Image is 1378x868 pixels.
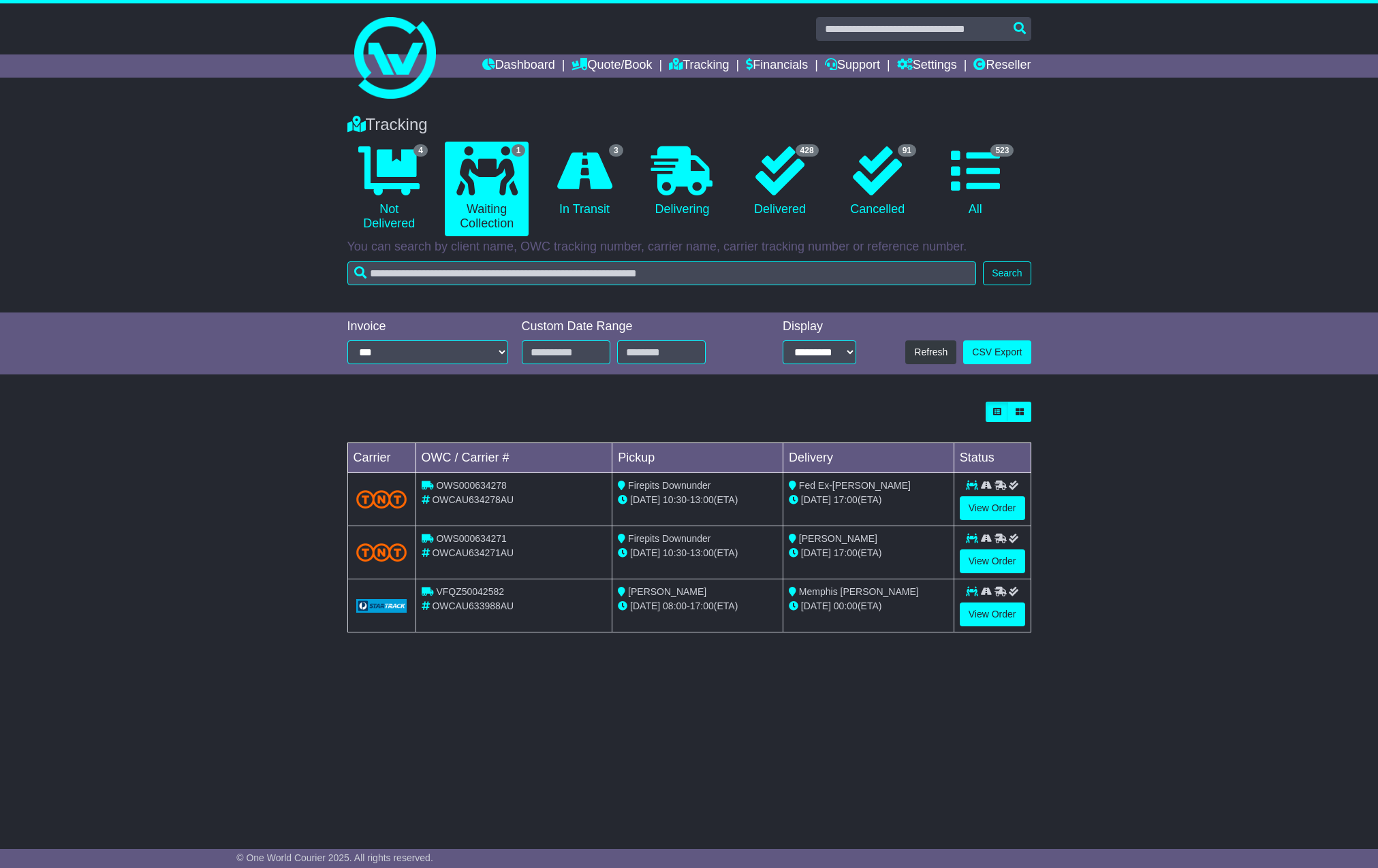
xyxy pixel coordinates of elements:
[973,54,1031,78] a: Reseller
[445,142,529,236] a: 1 Waiting Collection
[796,144,819,157] span: 428
[630,547,660,558] span: [DATE]
[522,319,740,334] div: Custom Date Range
[341,115,1038,135] div: Tracking
[618,599,777,613] div: - (ETA)
[783,319,856,334] div: Display
[236,852,433,863] span: © One World Courier 2025. All rights reserved.
[630,600,660,611] span: [DATE]
[663,547,687,558] span: 10:30
[789,493,948,507] div: (ETA)
[571,54,652,78] a: Quote/Book
[789,546,948,560] div: (ETA)
[898,144,916,157] span: 91
[628,533,710,544] span: Firepits Downunder
[960,549,1025,573] a: View Order
[990,144,1014,157] span: 523
[825,54,880,78] a: Support
[663,494,687,505] span: 10:30
[347,319,508,334] div: Invoice
[628,586,706,597] span: [PERSON_NAME]
[432,547,514,558] span: OWCAU634271AU
[618,493,777,507] div: - (ETA)
[834,547,858,558] span: 17:00
[663,600,687,611] span: 08:00
[834,600,858,611] span: 00:00
[432,600,514,611] span: OWCAU633988AU
[618,546,777,560] div: - (ETA)
[801,494,831,505] span: [DATE]
[436,586,504,597] span: VFQZ50042582
[669,54,729,78] a: Tracking
[356,490,407,509] img: TNT_Domestic.png
[783,443,954,473] td: Delivery
[630,494,660,505] span: [DATE]
[933,142,1017,222] a: 523 All
[347,142,431,236] a: 4 Not Delivered
[801,547,831,558] span: [DATE]
[356,599,407,613] img: GetCarrierServiceLogo
[799,533,877,544] span: [PERSON_NAME]
[609,144,623,157] span: 3
[746,54,808,78] a: Financials
[690,600,714,611] span: 17:00
[356,543,407,562] img: TNT_Domestic.png
[983,261,1031,285] button: Search
[897,54,957,78] a: Settings
[612,443,783,473] td: Pickup
[628,480,710,491] span: Firepits Downunder
[801,600,831,611] span: [DATE]
[512,144,526,157] span: 1
[690,547,714,558] span: 13:00
[834,494,858,505] span: 17:00
[960,602,1025,626] a: View Order
[836,142,920,222] a: 91 Cancelled
[416,443,612,473] td: OWC / Carrier #
[482,54,555,78] a: Dashboard
[347,443,416,473] td: Carrier
[690,494,714,505] span: 13:00
[954,443,1031,473] td: Status
[640,142,724,222] a: Delivering
[542,142,626,222] a: 3 In Transit
[789,599,948,613] div: (ETA)
[347,240,1031,255] p: You can search by client name, OWC tracking number, carrier name, carrier tracking number or refe...
[436,533,507,544] span: OWS000634271
[413,144,428,157] span: 4
[436,480,507,491] span: OWS000634278
[960,496,1025,520] a: View Order
[799,586,919,597] span: Memphis [PERSON_NAME]
[738,142,821,222] a: 428 Delivered
[799,480,911,491] span: Fed Ex-[PERSON_NAME]
[905,340,956,364] button: Refresh
[432,494,514,505] span: OWCAU634278AU
[963,340,1031,364] a: CSV Export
